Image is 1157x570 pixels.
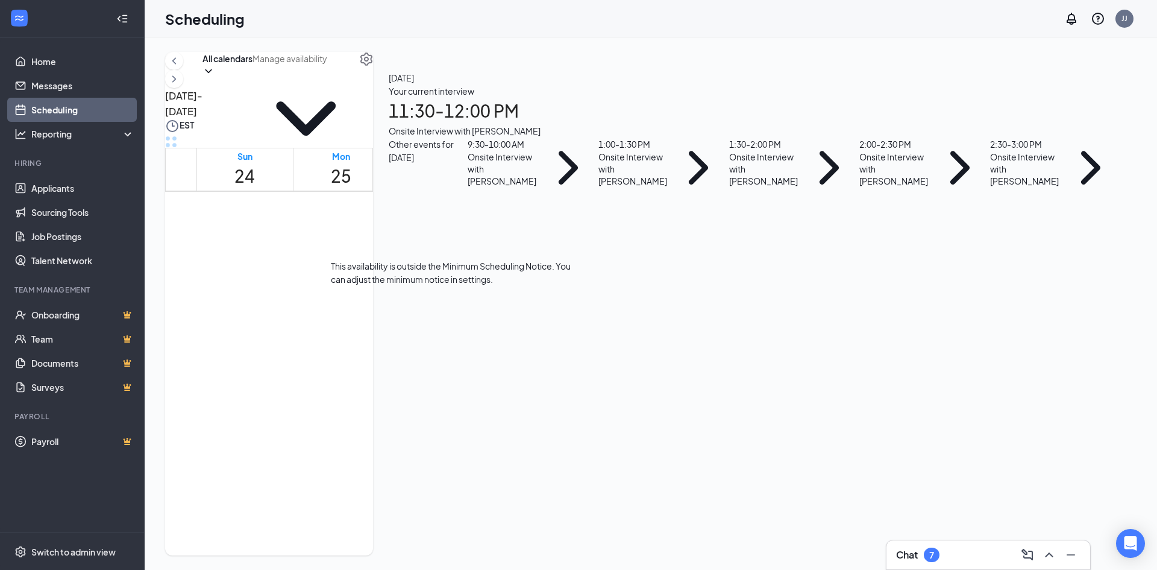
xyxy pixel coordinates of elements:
a: SurveysCrown [31,375,134,399]
svg: ChevronRight [930,138,990,198]
div: Team Management [14,285,132,295]
span: EST [180,119,194,133]
svg: Notifications [1064,11,1079,26]
a: August 24, 2025 [232,148,257,191]
svg: Settings [359,52,374,66]
div: Open Intercom Messenger [1116,529,1145,558]
div: Onsite Interview with [PERSON_NAME] [859,151,930,187]
h3: [DATE] - [DATE] [165,88,202,119]
button: ChevronUp [1039,545,1059,565]
div: Mon [331,150,351,163]
div: This availability is outside the Minimum Scheduling Notice. You can adjust the minimum notice in ... [331,259,572,286]
svg: ChevronRight [799,138,859,198]
h1: 11:30 - 12:00 PM [389,98,1121,124]
svg: Analysis [14,128,27,140]
div: Onsite Interview with [PERSON_NAME] [598,151,669,187]
svg: ChevronDown [252,65,359,172]
a: TeamCrown [31,327,134,351]
a: Talent Network [31,249,134,273]
div: 9:30 - 10:00 AM [468,138,538,151]
h3: Chat [896,548,918,562]
svg: ComposeMessage [1020,548,1035,562]
button: ChevronRight [165,70,183,88]
h1: Scheduling [165,8,245,29]
a: August 25, 2025 [328,148,354,191]
a: Job Postings [31,224,134,249]
div: 2:30 - 3:00 PM [990,138,1061,151]
svg: Clock [165,119,180,133]
div: 7 [929,550,934,560]
a: PayrollCrown [31,429,134,454]
a: OnboardingCrown [31,303,134,327]
a: Settings [359,52,374,119]
div: Onsite Interview with [PERSON_NAME] [389,124,1121,138]
a: Home [31,49,134,74]
button: Minimize [1061,545,1080,565]
div: Switch to admin view [31,546,116,558]
div: JJ [1121,13,1127,24]
button: ComposeMessage [1018,545,1037,565]
svg: ChevronRight [168,72,180,86]
div: Onsite Interview with [PERSON_NAME] [990,151,1061,187]
svg: ChevronRight [668,138,729,198]
svg: WorkstreamLogo [13,12,25,24]
svg: ChevronRight [538,138,598,198]
div: 2:00 - 2:30 PM [859,138,930,151]
a: Applicants [31,176,134,200]
div: Other events for [DATE] [389,138,468,198]
a: Scheduling [31,98,134,122]
svg: Settings [14,546,27,558]
div: Sun [234,150,255,163]
svg: ChevronUp [1042,548,1056,562]
div: Hiring [14,158,132,168]
h1: 25 [331,163,351,189]
svg: ChevronRight [1061,138,1121,198]
svg: ChevronDown [202,65,215,77]
button: ChevronLeft [165,52,183,70]
input: Manage availability [252,52,359,65]
svg: QuestionInfo [1091,11,1105,26]
div: Onsite Interview with [PERSON_NAME] [729,151,800,187]
div: Payroll [14,411,132,422]
button: All calendarsChevronDown [202,52,252,77]
svg: Collapse [116,13,128,25]
a: DocumentsCrown [31,351,134,375]
div: Onsite Interview with [PERSON_NAME] [468,151,538,187]
h1: 24 [234,163,255,189]
div: 1:30 - 2:00 PM [729,138,800,151]
svg: ChevronLeft [168,54,180,68]
div: Reporting [31,128,135,140]
span: [DATE] [389,71,1121,84]
svg: Minimize [1064,548,1078,562]
div: 1:00 - 1:30 PM [598,138,669,151]
a: Sourcing Tools [31,200,134,224]
a: Messages [31,74,134,98]
div: Your current interview [389,84,1121,98]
